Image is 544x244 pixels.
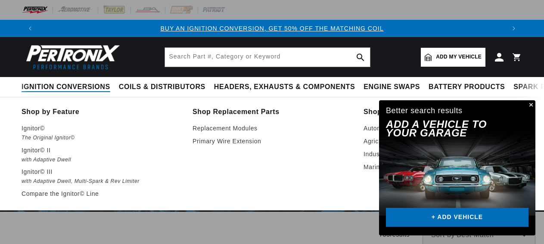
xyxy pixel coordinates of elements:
img: Pertronix [22,42,121,72]
summary: Engine Swaps [359,77,424,97]
input: Search Part #, Category or Keyword [165,48,370,67]
span: Ignition Conversions [22,83,110,92]
a: BUY AN IGNITION CONVERSION, GET 50% OFF THE MATCHING COIL [160,25,383,32]
a: + ADD VEHICLE [386,208,528,227]
a: Ignitor© The Original Ignitor© [22,123,180,142]
a: Ignitor© II with Adaptive Dwell [22,145,180,164]
button: search button [351,48,370,67]
em: The Original Ignitor© [22,133,180,142]
a: Industrial Ignition Conversions [364,149,522,159]
h2: Add A VEHICLE to your garage [386,120,507,138]
summary: Battery Products [424,77,509,97]
div: Better search results [386,105,463,117]
a: Agricultural Ignition Conversions [364,136,522,146]
a: Automotive Ignition Conversions [364,123,522,133]
button: Translation missing: en.sections.announcements.next_announcement [505,20,522,37]
a: Add my vehicle [421,48,485,67]
a: Primary Wire Extension [193,136,351,146]
span: Coils & Distributors [119,83,205,92]
div: Announcement [39,24,505,33]
span: Engine Swaps [364,83,420,92]
span: Add my vehicle [436,53,482,61]
a: Shop by Industry [364,106,522,118]
summary: Headers, Exhausts & Components [210,77,359,97]
a: Shop by Feature [22,106,180,118]
span: Headers, Exhausts & Components [214,83,355,92]
p: Ignitor© [22,123,180,133]
p: Ignitor© II [22,145,180,155]
a: Compare the Ignitor© Line [22,188,180,199]
span: Battery Products [429,83,505,92]
em: with Adaptive Dwell, Multi-Spark & Rev Limiter [22,177,180,186]
a: Ignitor© III with Adaptive Dwell, Multi-Spark & Rev Limiter [22,167,180,186]
summary: Ignition Conversions [22,77,115,97]
a: Replacement Modules [193,123,351,133]
button: Translation missing: en.sections.announcements.previous_announcement [22,20,39,37]
button: Close [525,100,535,111]
em: with Adaptive Dwell [22,155,180,164]
a: Shop Replacement Parts [193,106,351,118]
div: 1 of 3 [39,24,505,33]
a: Marine Ignition Conversions [364,162,522,172]
summary: Coils & Distributors [115,77,210,97]
p: Ignitor© III [22,167,180,177]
